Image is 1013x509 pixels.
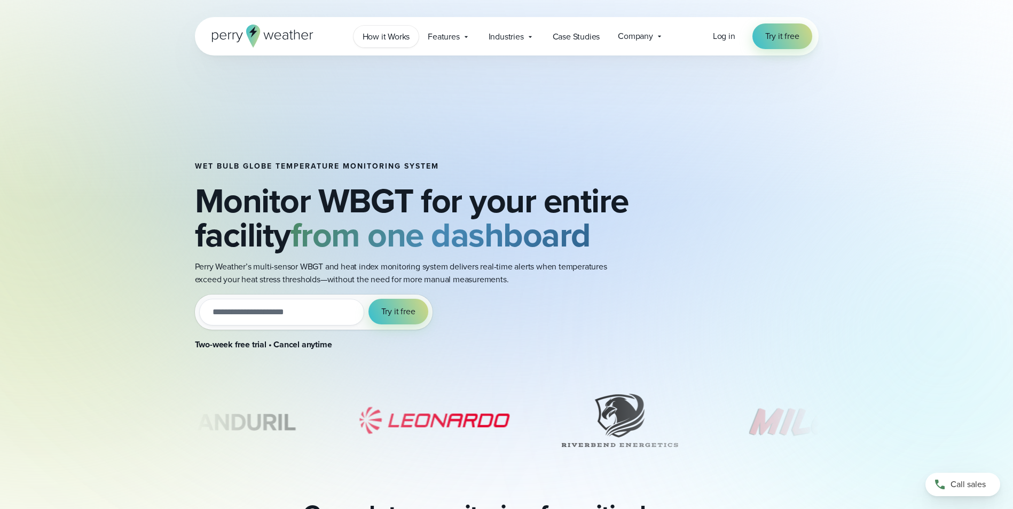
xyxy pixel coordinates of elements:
[713,30,735,43] a: Log in
[428,30,459,43] span: Features
[925,473,1000,496] a: Call sales
[544,26,609,47] a: Case Studies
[765,30,799,43] span: Try it free
[290,210,591,260] strong: from one dashboard
[359,394,511,447] img: Leonardo company logo
[195,260,622,286] p: Perry Weather’s multi-sensor WBGT and heat index monitoring system delivers real-time alerts when...
[618,30,653,43] span: Company
[562,394,678,447] div: 5 of 7
[752,23,812,49] a: Try it free
[729,394,881,447] img: Milos.svg
[155,394,307,447] img: Anduril Industries Logo
[195,184,658,252] h2: Monitor WBGT for your entire facility
[381,305,415,318] span: Try it free
[713,30,735,42] span: Log in
[195,338,332,351] strong: Two-week free trial • Cancel anytime
[155,394,307,447] div: 3 of 7
[354,26,419,47] a: How it Works
[562,394,678,447] img: Riverbend Energetics logo
[553,30,600,43] span: Case Studies
[368,299,428,324] button: Try it free
[359,394,511,447] div: 4 of 7
[363,30,410,43] span: How it Works
[195,394,819,452] div: slideshow
[489,30,524,43] span: Industries
[195,162,658,171] h1: Wet bulb globe temperature monitoring system
[729,394,881,447] div: 6 of 7
[951,478,986,491] span: Call sales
